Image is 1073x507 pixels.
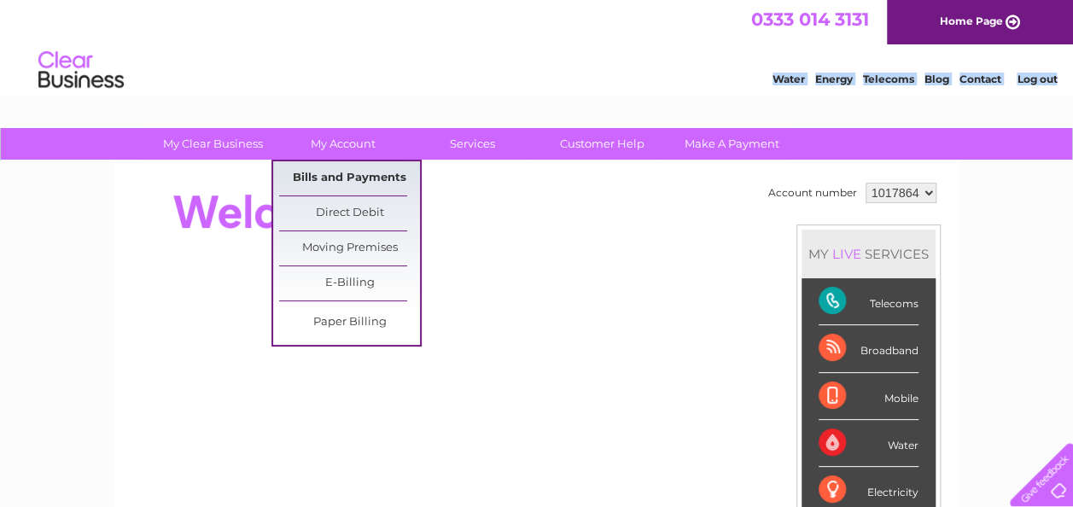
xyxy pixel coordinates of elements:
[819,325,918,372] div: Broadband
[863,73,914,85] a: Telecoms
[815,73,853,85] a: Energy
[134,9,941,83] div: Clear Business is a trading name of Verastar Limited (registered in [GEOGRAPHIC_DATA] No. 3667643...
[819,373,918,420] div: Mobile
[802,230,936,278] div: MY SERVICES
[959,73,1001,85] a: Contact
[272,128,413,160] a: My Account
[279,231,420,265] a: Moving Premises
[773,73,805,85] a: Water
[38,44,125,96] img: logo.png
[829,246,865,262] div: LIVE
[532,128,673,160] a: Customer Help
[819,278,918,325] div: Telecoms
[279,266,420,300] a: E-Billing
[662,128,802,160] a: Make A Payment
[764,178,861,207] td: Account number
[1017,73,1057,85] a: Log out
[402,128,543,160] a: Services
[143,128,283,160] a: My Clear Business
[751,9,869,30] a: 0333 014 3131
[279,196,420,230] a: Direct Debit
[924,73,949,85] a: Blog
[279,306,420,340] a: Paper Billing
[819,420,918,467] div: Water
[279,161,420,195] a: Bills and Payments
